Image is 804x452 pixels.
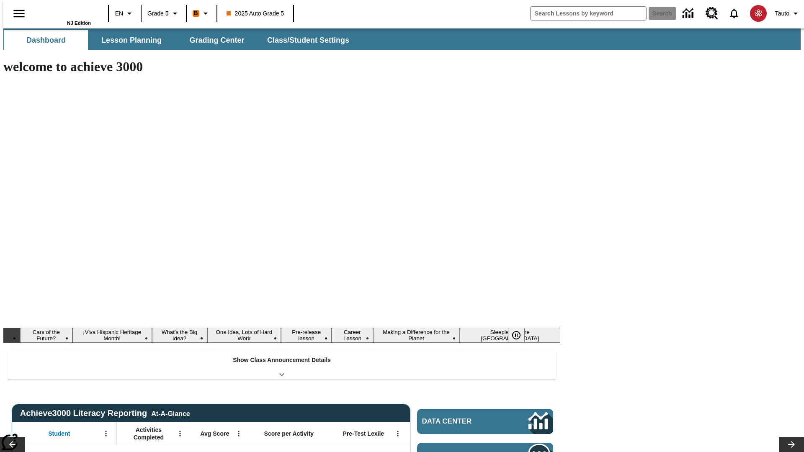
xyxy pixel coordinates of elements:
span: NJ Edition [67,21,91,26]
button: Slide 7 Making a Difference for the Planet [373,328,460,343]
button: Slide 1 Cars of the Future? [20,328,72,343]
button: Slide 6 Career Lesson [332,328,373,343]
span: Activities Completed [121,426,176,441]
span: Student [48,430,70,437]
a: Resource Center, Will open in new tab [701,2,723,25]
span: Achieve3000 Literacy Reporting [20,408,190,418]
p: Show Class Announcement Details [233,356,331,365]
span: Class/Student Settings [267,36,349,45]
button: Slide 3 What's the Big Idea? [152,328,207,343]
span: Data Center [422,417,500,426]
input: search field [531,7,646,20]
a: Data Center [678,2,701,25]
button: Open Menu [232,427,245,440]
img: avatar image [750,5,767,22]
span: Tauto [775,9,789,18]
span: Grade 5 [147,9,169,18]
button: Class/Student Settings [260,30,356,50]
span: EN [115,9,123,18]
div: Show Class Announcement Details [8,351,556,380]
a: Notifications [723,3,745,24]
button: Slide 5 Pre-release lesson [281,328,332,343]
button: Boost Class color is orange. Change class color [189,6,214,21]
a: Home [36,4,91,21]
div: SubNavbar [3,28,801,50]
button: Select a new avatar [745,3,772,24]
button: Lesson Planning [90,30,173,50]
h1: welcome to achieve 3000 [3,59,560,74]
button: Grade: Grade 5, Select a grade [144,6,183,21]
button: Slide 4 One Idea, Lots of Hard Work [207,328,281,343]
a: Data Center [417,409,553,434]
button: Language: EN, Select a language [111,6,138,21]
span: Pre-Test Lexile [343,430,384,437]
span: Score per Activity [264,430,314,437]
button: Open Menu [100,427,112,440]
button: Slide 2 ¡Viva Hispanic Heritage Month! [72,328,152,343]
button: Open Menu [174,427,186,440]
button: Slide 8 Sleepless in the Animal Kingdom [460,328,560,343]
div: At-A-Glance [151,408,190,418]
span: Dashboard [26,36,66,45]
span: 2025 Auto Grade 5 [227,9,284,18]
span: Lesson Planning [101,36,162,45]
button: Grading Center [175,30,259,50]
button: Open side menu [7,1,31,26]
div: Pause [508,328,533,343]
button: Pause [508,328,525,343]
button: Profile/Settings [772,6,804,21]
div: Home [36,3,91,26]
button: Open Menu [392,427,404,440]
button: Lesson carousel, Next [779,437,804,452]
span: B [194,8,198,18]
div: SubNavbar [3,30,357,50]
button: Dashboard [4,30,88,50]
span: Grading Center [189,36,244,45]
span: Avg Score [200,430,229,437]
